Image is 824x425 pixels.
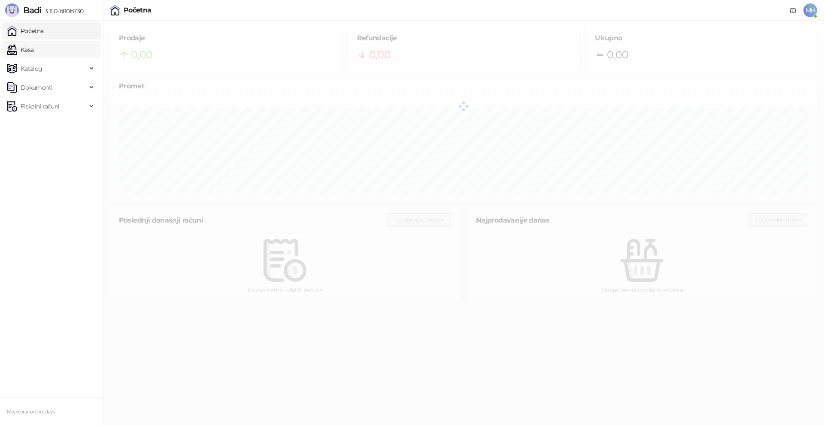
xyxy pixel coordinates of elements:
img: Logo [5,3,19,17]
div: Početna [124,7,151,14]
a: Dokumentacija [786,3,800,17]
span: Katalog [21,60,42,77]
small: Mediteraneo holidays [7,409,55,415]
a: Kasa [7,41,33,58]
span: 3.11.0-b80b730 [41,7,83,15]
span: Dokumenti [21,79,52,96]
span: Fiskalni računi [21,98,59,115]
span: Badi [23,5,41,15]
a: Početna [7,22,44,39]
span: MH [803,3,817,17]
